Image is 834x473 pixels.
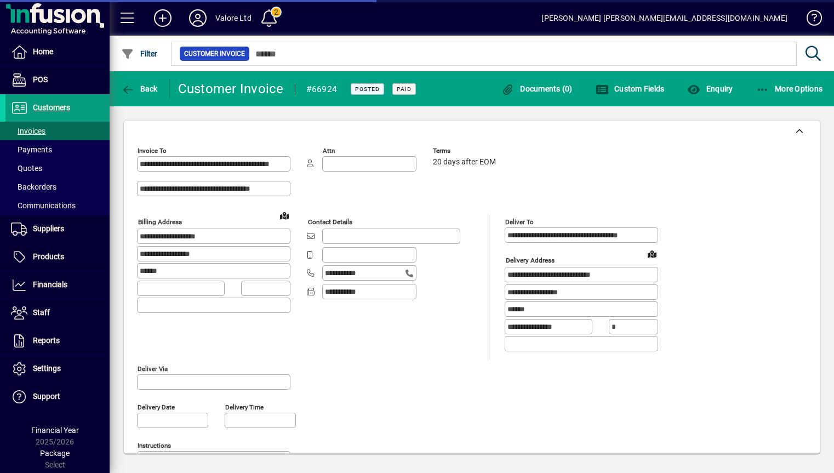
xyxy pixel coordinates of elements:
span: Settings [33,364,61,373]
span: Support [33,392,60,401]
span: Back [121,84,158,93]
span: 20 days after EOM [433,158,496,167]
div: Customer Invoice [178,80,284,98]
a: Knowledge Base [798,2,820,38]
button: More Options [753,79,826,99]
a: Home [5,38,110,66]
a: Staff [5,299,110,327]
span: Customers [33,103,70,112]
span: Communications [11,201,76,210]
a: Financials [5,271,110,299]
span: Invoices [11,127,45,135]
a: Reports [5,327,110,355]
span: Package [40,449,70,458]
mat-label: Invoice To [138,147,167,155]
mat-label: Instructions [138,441,171,449]
span: Customer Invoice [184,48,245,59]
span: Backorders [11,183,56,191]
span: More Options [756,84,823,93]
button: Back [118,79,161,99]
a: Backorders [5,178,110,196]
mat-label: Deliver To [505,218,534,226]
mat-label: Delivery date [138,403,175,411]
span: Staff [33,308,50,317]
span: Financials [33,280,67,289]
a: Invoices [5,122,110,140]
span: Home [33,47,53,56]
span: Financial Year [31,426,79,435]
span: Custom Fields [596,84,665,93]
a: Suppliers [5,215,110,243]
span: Filter [121,49,158,58]
a: Products [5,243,110,271]
a: Communications [5,196,110,215]
mat-label: Deliver via [138,364,168,372]
span: Products [33,252,64,261]
span: Quotes [11,164,42,173]
a: View on map [276,207,293,224]
span: Terms [433,147,499,155]
a: View on map [643,245,661,263]
mat-label: Delivery time [225,403,264,411]
span: Posted [355,86,380,93]
mat-label: Attn [323,147,335,155]
a: Quotes [5,159,110,178]
a: Support [5,383,110,411]
button: Custom Fields [593,79,667,99]
a: Payments [5,140,110,159]
app-page-header-button: Back [110,79,170,99]
button: Filter [118,44,161,64]
div: Valore Ltd [215,9,252,27]
div: [PERSON_NAME] [PERSON_NAME][EMAIL_ADDRESS][DOMAIN_NAME] [541,9,787,27]
span: Paid [397,86,412,93]
button: Add [145,8,180,28]
span: Documents (0) [501,84,573,93]
button: Profile [180,8,215,28]
div: #66924 [306,81,338,98]
a: POS [5,66,110,94]
span: POS [33,75,48,84]
span: Reports [33,336,60,345]
a: Settings [5,355,110,383]
span: Payments [11,145,52,154]
span: Enquiry [687,84,733,93]
button: Enquiry [684,79,735,99]
button: Documents (0) [499,79,575,99]
span: Suppliers [33,224,64,233]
